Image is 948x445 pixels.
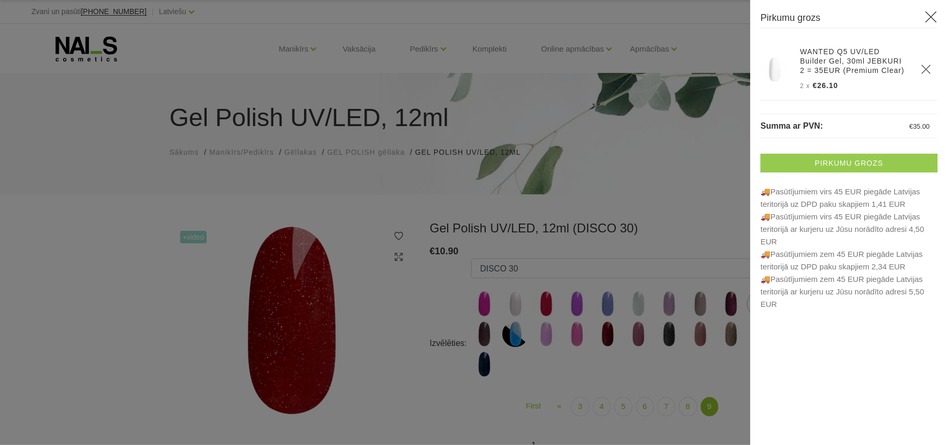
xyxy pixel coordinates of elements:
[800,82,810,90] span: 2 x
[921,64,931,75] a: Delete
[761,154,938,172] a: Pirkumu grozs
[913,122,930,130] span: 35.00
[761,10,938,28] h3: Pirkumu grozs
[800,47,908,75] a: WANTED Q5 UV/LED Builder Gel, 30ml JEBKURI 2 = 35EUR (Premium Clear)
[813,81,838,90] span: €26.10
[761,186,938,311] p: 🚚Pasūtījumiem virs 45 EUR piegāde Latvijas teritorijā uz DPD paku skapjiem 1,41 EUR 🚚Pasūtī...
[909,122,913,130] span: €
[761,121,823,130] span: Summa ar PVN:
